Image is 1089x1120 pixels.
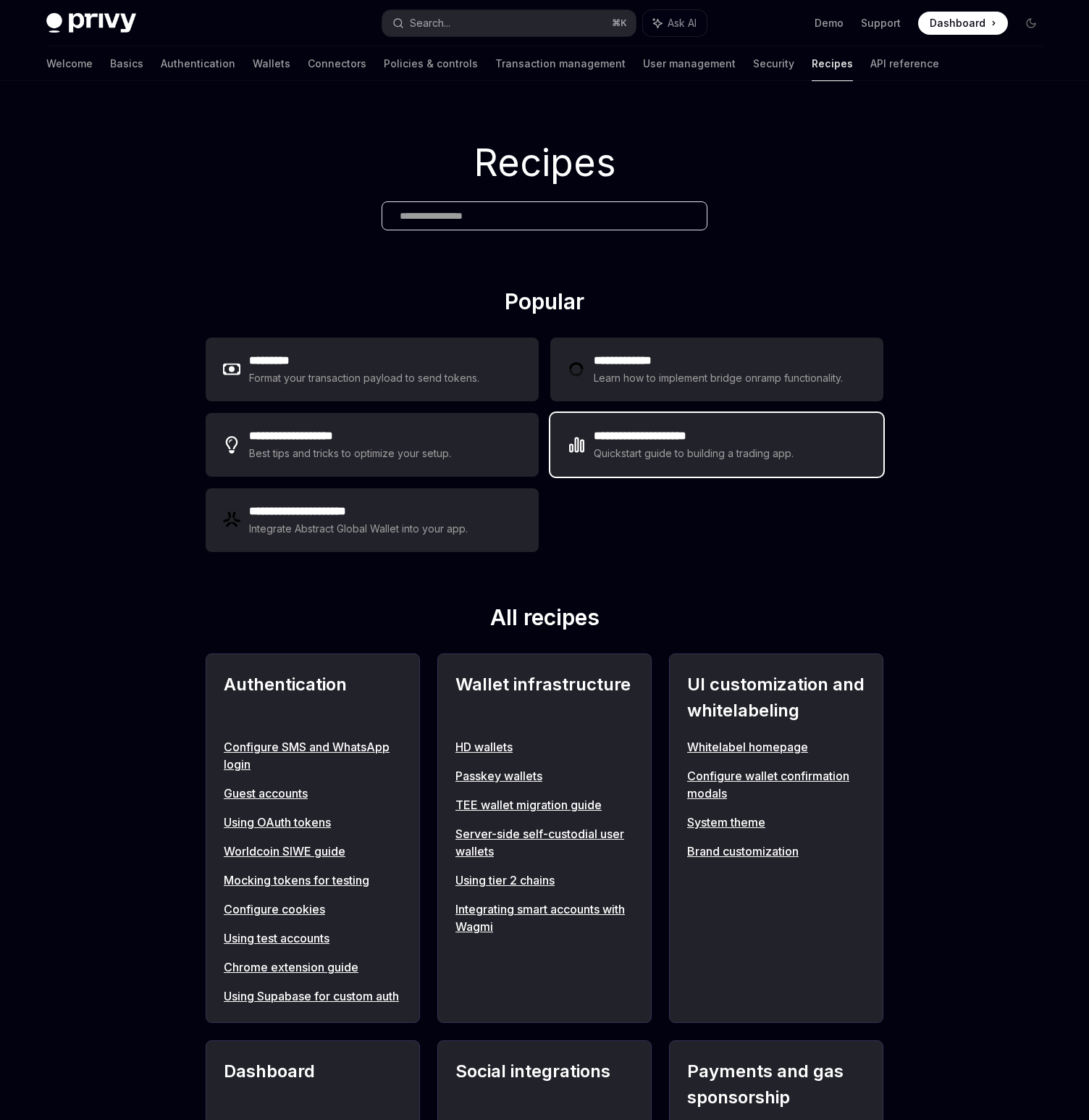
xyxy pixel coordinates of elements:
a: Authentication [161,46,235,81]
a: Basics [110,46,143,81]
a: User management [643,46,736,81]
div: Learn how to implement bridge onramp functionality. [594,369,847,387]
div: Best tips and tricks to optimize your setup. [249,445,453,462]
a: Support [861,16,901,30]
a: Recipes [812,46,853,81]
a: Configure wallet confirmation modals [687,767,865,802]
a: Passkey wallets [455,767,634,785]
a: Configure cookies [224,900,402,918]
a: Security [753,46,794,81]
button: Ask AI [643,10,707,36]
div: Quickstart guide to building a trading app. [594,445,794,462]
a: Configure SMS and WhatsApp login [224,738,402,773]
h2: Dashboard [224,1058,402,1111]
a: **** ****Format your transaction payload to send tokens. [206,338,539,401]
a: Mocking tokens for testing [224,872,402,889]
a: Dashboard [918,12,1008,35]
h2: Popular [206,288,883,320]
a: HD wallets [455,738,634,756]
a: Welcome [46,46,93,81]
h2: All recipes [206,604,883,636]
span: Ask AI [668,16,697,30]
a: Connectors [308,46,366,81]
a: Using test accounts [224,929,402,947]
a: Whitelabel homepage [687,738,865,756]
div: Integrate Abstract Global Wallet into your app. [249,520,469,538]
a: Integrating smart accounts with Wagmi [455,900,634,935]
h2: Authentication [224,672,402,724]
button: Search...⌘K [382,10,636,36]
h2: Payments and gas sponsorship [687,1058,865,1111]
h2: Social integrations [455,1058,634,1111]
a: Using tier 2 chains [455,872,634,889]
a: Server-side self-custodial user wallets [455,825,634,860]
a: **** **** ***Learn how to implement bridge onramp functionality. [550,338,883,401]
a: Policies & controls [384,46,478,81]
a: API reference [870,46,939,81]
a: Demo [815,16,844,30]
div: Search... [410,14,450,32]
a: Worldcoin SIWE guide [224,843,402,860]
div: Format your transaction payload to send tokens. [249,369,480,387]
button: Toggle dark mode [1019,12,1043,35]
span: Dashboard [930,16,985,30]
a: Chrome extension guide [224,958,402,976]
img: dark logo [46,13,136,33]
h2: UI customization and whitelabeling [687,672,865,724]
a: Using Supabase for custom auth [224,987,402,1005]
a: System theme [687,814,865,831]
a: Wallets [253,46,290,81]
h2: Wallet infrastructure [455,672,634,724]
a: Using OAuth tokens [224,814,402,831]
a: Transaction management [495,46,626,81]
span: ⌘ K [612,17,627,29]
a: TEE wallet migration guide [455,796,634,814]
a: Guest accounts [224,785,402,802]
a: Brand customization [687,843,865,860]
